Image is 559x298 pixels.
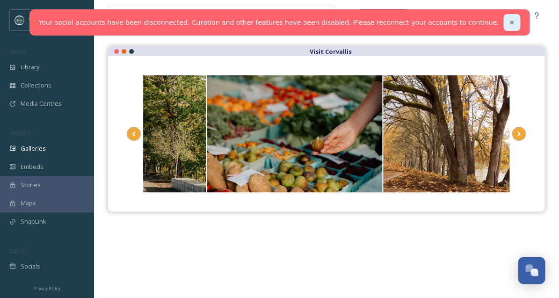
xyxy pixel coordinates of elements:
span: Media Centres [21,99,62,108]
span: Socials [21,262,40,271]
span: Collections [21,81,51,90]
span: Privacy Policy [33,285,60,291]
span: WIDGETS [9,130,31,137]
span: Library [21,63,39,72]
span: Embeds [21,162,44,171]
span: SOCIALS [9,247,28,254]
button: Open Chat [518,257,545,284]
strong: Visit Corvallis [310,47,352,56]
span: SnapLink [21,217,46,226]
span: Galleries [21,144,46,153]
span: Stories [21,181,41,189]
span: Maps [21,199,36,208]
input: Search your library [130,5,258,26]
a: Privacy Policy [33,282,60,293]
a: What's New [360,9,407,22]
span: MEDIA [9,48,26,55]
a: [PERSON_NAME] [462,6,528,24]
a: View all files [275,6,329,24]
img: visit-corvallis-badge-dark-blue-orange%281%29.png [15,15,24,25]
a: Your social accounts have been disconnected. Curation and other features have been disabled. Plea... [39,18,499,28]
